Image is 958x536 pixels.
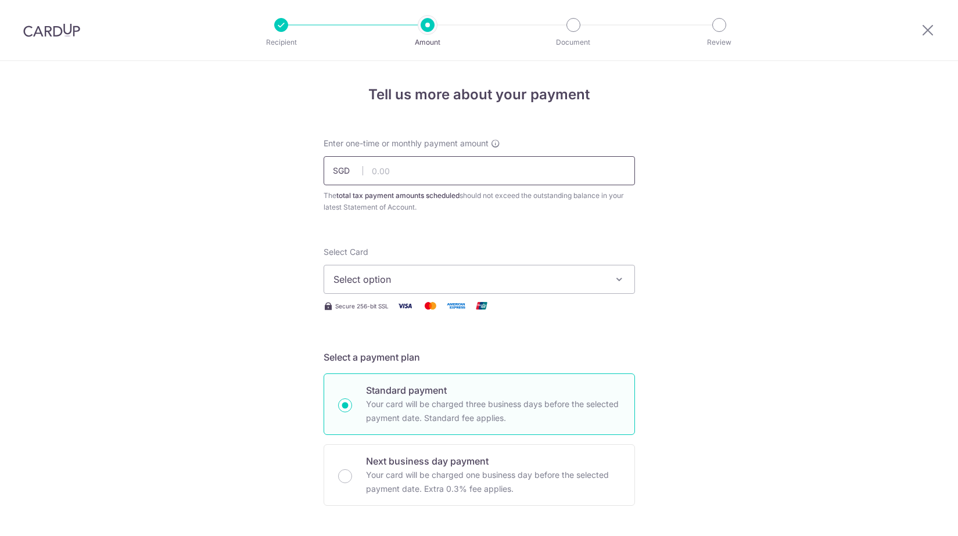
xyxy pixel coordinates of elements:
[470,298,493,313] img: Union Pay
[366,397,620,425] p: Your card will be charged three business days before the selected payment date. Standard fee appl...
[324,84,635,105] h4: Tell us more about your payment
[23,23,80,37] img: CardUp
[27,8,51,19] span: Help
[336,191,460,200] b: total tax payment amounts scheduled
[366,468,620,496] p: Your card will be charged one business day before the selected payment date. Extra 0.3% fee applies.
[530,37,616,48] p: Document
[366,454,620,468] p: Next business day payment
[324,190,635,213] div: The should not exceed the outstanding balance in your latest Statement of Account.
[324,138,489,149] span: Enter one-time or monthly payment amount
[238,37,324,48] p: Recipient
[419,298,442,313] img: Mastercard
[385,37,471,48] p: Amount
[676,37,762,48] p: Review
[444,298,468,313] img: American Express
[333,165,363,177] span: SGD
[324,247,368,257] span: translation missing: en.payables.payment_networks.credit_card.summary.labels.select_card
[324,350,635,364] h5: Select a payment plan
[333,272,604,286] span: Select option
[324,156,635,185] input: 0.00
[324,265,635,294] button: Select option
[393,298,417,313] img: Visa
[335,301,389,311] span: Secure 256-bit SSL
[366,383,620,397] p: Standard payment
